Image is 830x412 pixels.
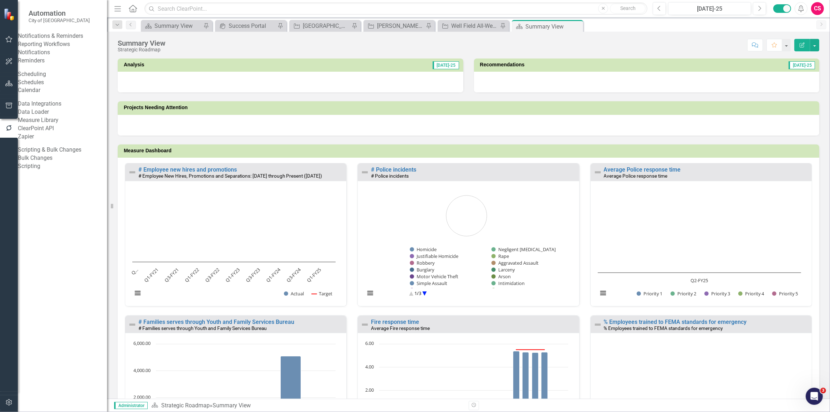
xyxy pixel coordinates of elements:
[18,108,107,116] a: Data Loader
[151,402,463,410] div: »
[161,402,210,409] a: Strategic Roadmap
[217,21,276,30] a: Success Portal
[498,287,514,293] text: Bribery
[594,188,808,304] div: Chart. Highcharts interactive chart.
[492,253,509,259] button: Show Rape
[138,319,294,325] a: # Families serves through Youth and Family Services Bureau
[417,287,465,293] text: Counterfeiting/Forgery
[18,32,83,40] div: Notifications & Reminders
[604,173,668,179] small: Average Police response time
[154,21,202,30] div: Summary View
[285,266,302,283] text: Q3-FY24
[18,100,61,108] div: Data Integrations
[371,173,409,179] small: # Police incidents
[365,363,374,370] text: 4.00
[811,2,824,15] button: CS
[143,21,202,30] a: Summary View
[118,39,166,47] div: Summary View
[604,325,723,331] small: % Employees trained to FEMA standards for emergency
[365,288,375,298] button: View chart menu, Chart
[128,168,137,177] img: Not Defined
[820,388,826,393] span: 3
[29,17,90,23] small: City of [GEOGRAPHIC_DATA]
[124,105,816,110] h3: Projects Needing Attention
[138,166,237,173] a: # Employee new hires and promotions
[371,319,419,325] a: Fire response time
[128,320,137,329] img: Not Defined
[303,21,350,30] div: [GEOGRAPHIC_DATA] Complete Street Project
[18,124,107,133] a: ClearPoint API
[594,168,602,177] img: Not Defined
[439,21,498,30] a: Well Field All-Weather Improvements
[789,61,815,69] span: [DATE]-25
[132,288,142,298] button: View chart menu, Chart
[114,402,148,409] span: Administrator
[18,146,81,154] div: Scripting & Bulk Changes
[138,325,267,331] small: # Families serves through Youth and Family Services Bureau
[361,168,369,177] img: Not Defined
[365,387,374,393] text: 2.00
[410,273,458,279] button: Show Motor Vehicle Theft
[704,290,730,296] button: Show Priority 3
[433,61,459,69] span: [DATE]-25
[371,166,416,173] a: # Police incidents
[124,62,269,67] h3: Analysis
[361,188,575,304] div: Chart. Highcharts interactive chart.
[129,188,343,304] div: Chart. Highcharts interactive chart.
[671,290,697,296] button: Show Priority 2
[18,78,107,87] a: Schedules
[525,22,581,31] div: Summary View
[357,163,579,306] div: Double-Click to Edit
[594,188,805,304] svg: Interactive chart
[691,277,708,284] text: Q2-FY25
[594,320,602,329] img: Not Defined
[414,290,421,296] text: 1/3
[133,340,151,346] text: 6,000.00
[18,154,107,162] a: Bulk Changes
[620,5,636,11] span: Search
[245,266,261,283] text: Q3-FY23
[129,188,339,304] svg: Interactive chart
[806,388,823,405] iframe: Intercom live chat
[610,4,646,14] button: Search
[18,116,107,124] a: Measure Library
[229,21,276,30] div: Success Portal
[410,246,437,252] button: Show Homicide
[590,163,812,306] div: Double-Click to Edit
[604,319,747,325] a: % Employees trained to FEMA standards for emergency
[492,273,511,279] button: Show Arson
[371,325,430,331] small: Average Fire response time
[361,320,369,329] img: Not Defined
[361,188,572,304] svg: Interactive chart
[18,70,46,78] div: Scheduling
[738,290,764,296] button: Show Priority 4
[184,266,200,283] text: Q1-FY22
[384,349,546,351] g: Target, series 2 of 2. Line with 20 data points.
[410,280,448,286] button: Show Simple Assault
[312,290,332,296] button: Show Target
[492,266,515,273] button: Show Larceny
[410,253,459,259] button: Show Justifiable Homicide
[18,86,107,95] a: Calendar
[291,21,350,30] a: [GEOGRAPHIC_DATA] Complete Street Project
[18,49,107,57] a: Notifications
[492,260,539,266] button: Show Aggravated Assault
[143,266,160,283] text: Q1-FY21
[224,266,241,283] text: Q1-FY23
[365,21,424,30] a: [PERSON_NAME] Vista Submersible Pump Repl and Wet Well Rehabilitation
[18,162,107,171] a: Scripting
[410,266,435,273] button: Show Burglary
[133,394,151,400] text: 2,000.00
[138,173,322,179] small: # Employee New Hires, Promotions and Separations: [DATE] through Present ([DATE])
[377,21,424,30] div: [PERSON_NAME] Vista Submersible Pump Repl and Wet Well Rehabilitation
[365,340,374,346] text: 6.00
[213,402,251,409] div: Summary View
[18,133,107,141] a: Zapier
[144,2,647,15] input: Search ClearPoint...
[671,5,749,13] div: [DATE]-25
[451,21,498,30] div: Well Field All-Weather Improvements
[124,148,816,153] h3: Measure Dashboard
[480,62,689,67] h3: Recommendations
[133,367,151,373] text: 4,000.00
